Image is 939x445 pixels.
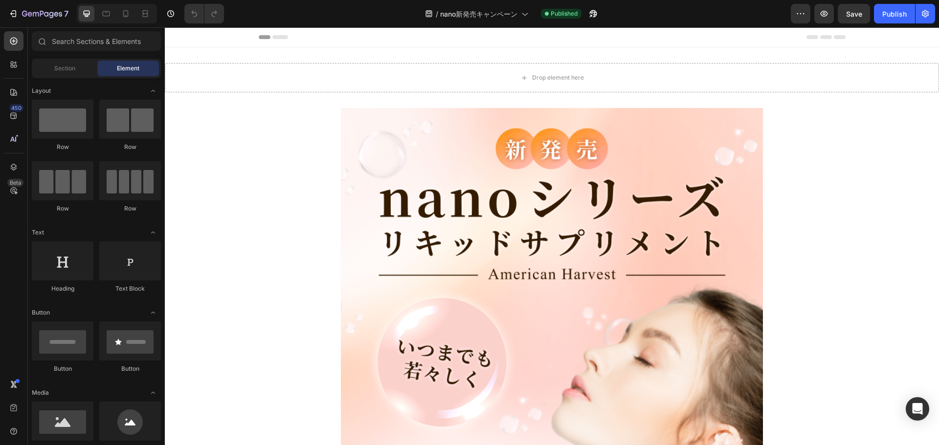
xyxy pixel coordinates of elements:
button: Save [838,4,870,23]
div: Beta [7,179,23,187]
div: Text Block [99,284,161,293]
div: 450 [9,104,23,112]
div: Drop element here [367,46,419,54]
span: Published [551,9,578,18]
input: 検索する [269,34,611,57]
div: Row [32,143,93,151]
p: 7 [64,8,68,20]
div: Heading [32,284,93,293]
a: よくあるご質問 [569,65,638,86]
button: Publish [874,4,915,23]
span: Section [54,64,75,73]
a: お買い物ガイド [499,65,569,86]
div: Row [32,204,93,213]
span: Button [32,308,50,317]
summary: 特集一覧 [350,65,400,86]
a: お問い合わせ [638,65,700,86]
span: Toggle open [145,225,161,240]
ul: メインメニュー [181,62,700,90]
div: Publish [882,9,907,19]
nav: メイン [176,62,763,90]
span: Toggle open [145,83,161,99]
span: Element [117,64,139,73]
summary: 栄養成分一覧 [219,65,285,86]
div: Undo/Redo [184,4,224,23]
div: Button [99,364,161,373]
a: ランキング [400,65,454,86]
span: Media [32,388,49,397]
div: Open Intercom Messenger [906,397,929,421]
span: / [436,9,438,19]
a: OUTLET [454,65,499,86]
span: Save [846,10,862,18]
button: 検索する [611,34,638,57]
span: Toggle open [145,305,161,320]
form: Product [268,34,638,57]
button: 7 [4,4,73,23]
span: Layout [32,86,51,95]
span: nano新発売キャンペーン [440,9,517,19]
span: ログイン [687,40,724,51]
iframe: Design area [165,27,939,445]
div: Button [32,364,93,373]
a: ホーム [181,65,219,86]
input: Search Sections & Elements [32,31,161,51]
span: Text [32,228,44,237]
a: ログイン [677,40,724,51]
span: Toggle open [145,385,161,401]
div: Row [99,204,161,213]
div: Row [99,143,161,151]
summary: ブランド一覧 [285,65,350,86]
